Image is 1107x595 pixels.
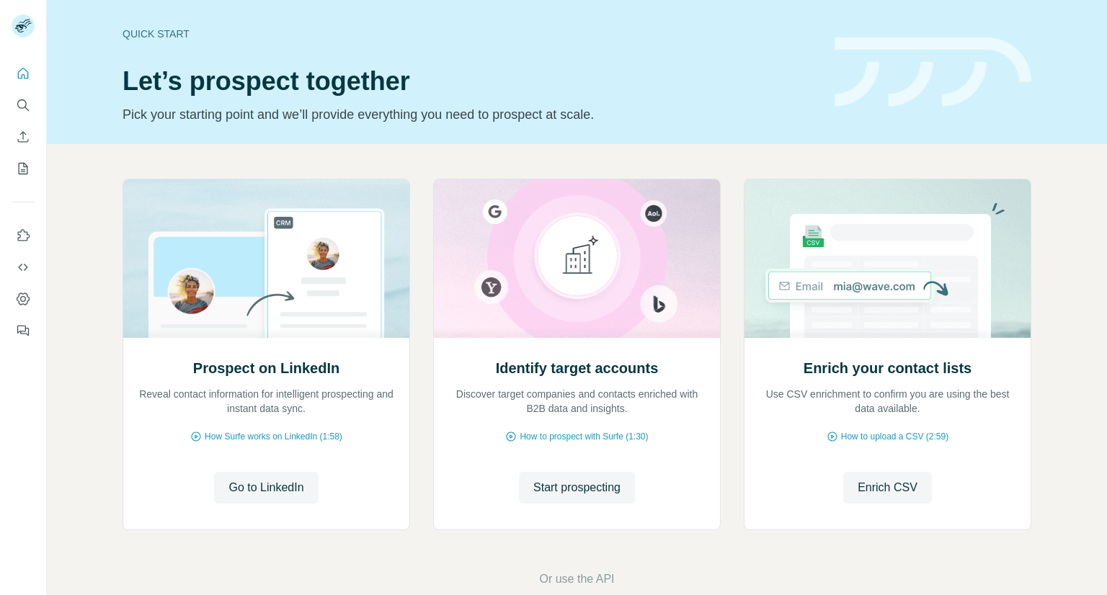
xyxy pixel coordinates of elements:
span: How to prospect with Surfe (1:30) [520,430,648,443]
button: Enrich CSV [843,472,932,504]
button: Start prospecting [519,472,635,504]
button: Feedback [12,318,35,344]
button: Use Surfe on LinkedIn [12,223,35,249]
button: My lists [12,156,35,182]
p: Reveal contact information for intelligent prospecting and instant data sync. [138,387,395,416]
span: How Surfe works on LinkedIn (1:58) [205,430,342,443]
button: Enrich CSV [12,124,35,150]
span: Enrich CSV [858,479,917,496]
h2: Enrich your contact lists [804,358,972,378]
button: Use Surfe API [12,254,35,280]
button: Dashboard [12,286,35,312]
button: Go to LinkedIn [214,472,318,504]
button: Or use the API [539,571,614,588]
button: Quick start [12,61,35,86]
img: Prospect on LinkedIn [123,179,410,338]
img: banner [835,37,1031,107]
h2: Prospect on LinkedIn [193,358,339,378]
p: Discover target companies and contacts enriched with B2B data and insights. [448,387,706,416]
p: Use CSV enrichment to confirm you are using the best data available. [759,387,1016,416]
span: How to upload a CSV (2:59) [841,430,948,443]
span: Start prospecting [533,479,621,496]
h1: Let’s prospect together [123,67,817,96]
span: Go to LinkedIn [228,479,303,496]
div: Quick start [123,27,817,41]
p: Pick your starting point and we’ll provide everything you need to prospect at scale. [123,104,817,125]
img: Identify target accounts [433,179,721,338]
h2: Identify target accounts [496,358,659,378]
button: Search [12,92,35,118]
img: Enrich your contact lists [744,179,1031,338]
